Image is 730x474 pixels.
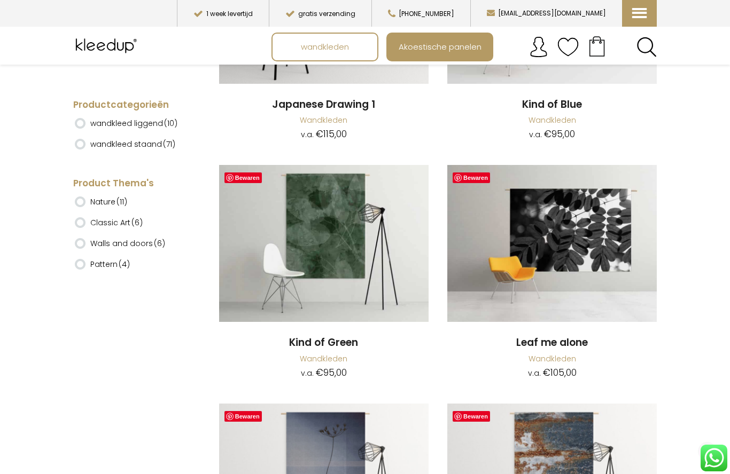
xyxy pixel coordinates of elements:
[295,37,355,57] span: wandkleden
[73,33,142,59] img: Kleedup
[453,411,490,422] a: Bewaren
[316,366,323,379] span: €
[224,172,262,183] a: Bewaren
[90,135,175,153] label: wandkleed staand
[528,36,549,58] img: account.svg
[301,368,314,378] span: v.a.
[316,128,347,140] bdi: 115,00
[528,368,541,378] span: v.a.
[90,255,130,273] label: Pattern
[636,37,657,57] a: Search
[393,37,487,57] span: Akoestische panelen
[544,128,552,140] span: €
[529,115,576,125] a: Wandkleden
[154,238,165,249] span: (6)
[447,165,657,323] a: Leaf Me AloneWandkleed Detail Leaf Me Alone
[316,128,323,140] span: €
[117,196,127,207] span: (11)
[300,353,347,364] a: Wandkleden
[90,114,177,132] label: wandkleed liggend
[90,193,127,211] label: Nature
[163,139,175,149] span: (71)
[579,33,615,59] a: Your cart
[219,336,429,350] a: Kind of Green
[529,353,576,364] a: Wandkleden
[164,118,177,129] span: (10)
[447,336,657,350] a: Leaf me alone
[301,129,314,140] span: v.a.
[224,411,262,422] a: Bewaren
[219,165,429,322] img: Kind Of Green
[300,115,347,125] a: Wandkleden
[557,36,579,58] img: verlanglijstje.svg
[73,177,190,190] h4: Product Thema's
[447,165,657,322] img: Leaf Me Alone
[90,234,165,252] label: Walls and doors
[90,214,143,232] label: Classic Art
[543,366,577,379] bdi: 105,00
[543,366,550,379] span: €
[316,366,347,379] bdi: 95,00
[544,128,575,140] bdi: 95,00
[387,34,492,60] a: Akoestische panelen
[73,99,190,112] h4: Productcategorieën
[119,259,130,270] span: (4)
[219,98,429,112] a: Japanese Drawing 1
[453,172,490,183] a: Bewaren
[131,217,143,228] span: (6)
[447,98,657,112] a: Kind of Blue
[219,165,429,323] a: Kind Of Green
[273,34,377,60] a: wandkleden
[529,129,542,140] span: v.a.
[271,33,665,61] nav: Main menu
